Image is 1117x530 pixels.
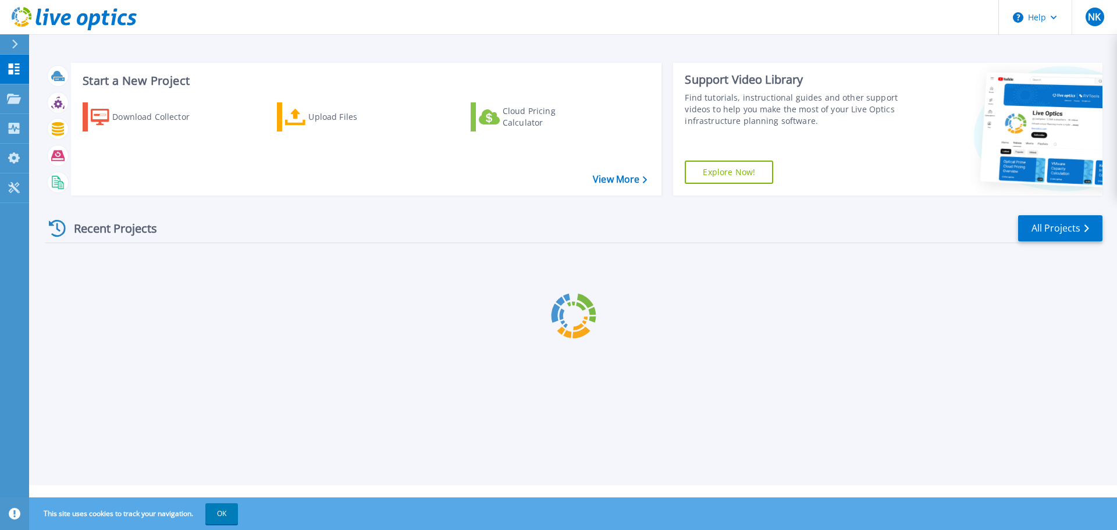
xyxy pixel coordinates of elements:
div: Download Collector [112,105,205,129]
a: Explore Now! [685,161,773,184]
h3: Start a New Project [83,74,647,87]
div: Find tutorials, instructional guides and other support videos to help you make the most of your L... [685,92,903,127]
span: NK [1088,12,1101,22]
a: Upload Files [277,102,407,131]
a: Download Collector [83,102,212,131]
div: Recent Projects [45,214,173,243]
span: This site uses cookies to track your navigation. [32,503,238,524]
div: Cloud Pricing Calculator [503,105,596,129]
a: All Projects [1018,215,1102,241]
a: View More [593,174,647,185]
button: OK [205,503,238,524]
div: Support Video Library [685,72,903,87]
a: Cloud Pricing Calculator [471,102,600,131]
div: Upload Files [308,105,401,129]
